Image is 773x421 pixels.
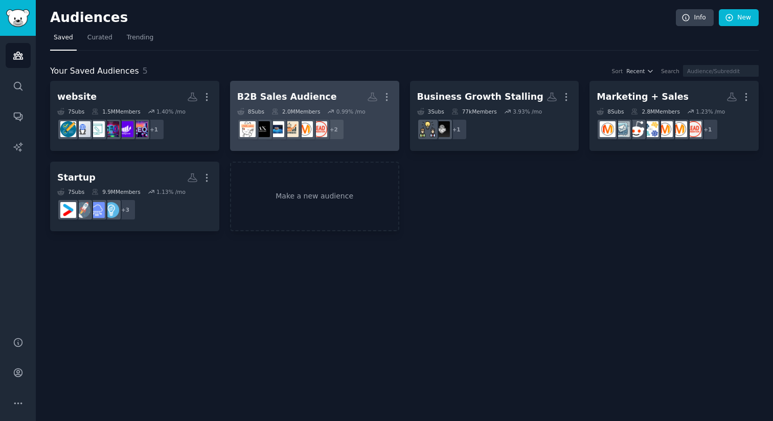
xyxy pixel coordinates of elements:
a: Saved [50,30,77,51]
img: startup [60,202,76,218]
img: advertising [671,121,687,137]
a: Make a new audience [230,162,399,232]
a: Info [676,9,714,27]
a: Marketing + Sales8Subs2.8MMembers1.23% /mo+1LeadGenerationadvertisingAskMarketingSalesOperationss... [589,81,759,151]
div: 1.13 % /mo [156,188,186,195]
div: 7 Sub s [57,108,84,115]
img: GummySearch logo [6,9,30,27]
div: 2.8M Members [631,108,679,115]
div: 1.40 % /mo [156,108,186,115]
img: SalesOperations [643,121,658,137]
div: + 2 [323,119,345,140]
button: Recent [626,68,654,75]
div: 8 Sub s [237,108,264,115]
img: SEO_Digital_Marketing [132,121,148,137]
a: B2B Sales Audience8Subs2.0MMembers0.99% /mo+2LeadGenerationmarketingsalestechniquesB_2_B_Selling_... [230,81,399,151]
a: website7Subs1.5MMembers1.40% /mo+1SEO_Digital_MarketingseogrowthSEOweb_designwebsiteWebsiteSEO [50,81,219,151]
img: website [75,121,90,137]
span: Curated [87,33,112,42]
img: coldemail [614,121,630,137]
img: Entrepreneur [103,202,119,218]
img: AskMarketing [657,121,673,137]
div: 0.99 % /mo [336,108,366,115]
img: LeadGeneration [686,121,701,137]
img: web_design [89,121,105,137]
div: 8 Sub s [597,108,624,115]
img: WebsiteSEO [60,121,76,137]
a: Curated [84,30,116,51]
img: B_2_B_Selling_Tips [268,121,284,137]
div: 3.93 % /mo [513,108,542,115]
a: Startup7Subs9.9MMembers1.13% /mo+3EntrepreneurSaaSstartupsstartup [50,162,219,232]
img: LeadGeneration [311,121,327,137]
img: marketing [600,121,616,137]
div: + 1 [143,119,165,140]
div: Marketing + Sales [597,91,689,103]
div: 3 Sub s [417,108,444,115]
div: website [57,91,97,103]
div: 1.23 % /mo [696,108,725,115]
img: seogrowth [118,121,133,137]
div: + 1 [697,119,718,140]
img: salestechniques [283,121,299,137]
a: Business Growth Stalling3Subs77kMembers3.93% /mo+1BusinessVaultgrowmybusiness [410,81,579,151]
img: SEO [103,121,119,137]
span: Trending [127,33,153,42]
img: BusinessVault [434,121,450,137]
div: + 1 [446,119,467,140]
img: growmybusiness [420,121,436,137]
span: Saved [54,33,73,42]
div: B2B Sales Audience [237,91,337,103]
img: marketing [297,121,313,137]
a: New [719,9,759,27]
div: Business Growth Stalling [417,91,543,103]
div: Sort [612,68,623,75]
a: Trending [123,30,157,51]
img: SaaS [89,202,105,218]
div: 2.0M Members [271,108,320,115]
div: Startup [57,171,96,184]
img: startups [75,202,90,218]
img: sales [628,121,644,137]
h2: Audiences [50,10,676,26]
div: 7 Sub s [57,188,84,195]
div: Search [661,68,679,75]
div: 9.9M Members [92,188,140,195]
input: Audience/Subreddit [683,65,759,77]
span: 5 [143,66,148,76]
span: Your Saved Audiences [50,65,139,78]
div: + 3 [115,199,136,220]
div: 1.5M Members [92,108,140,115]
span: Recent [626,68,645,75]
img: b2b_sales [240,121,256,137]
div: 77k Members [451,108,497,115]
img: AcquisitionX [254,121,270,137]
